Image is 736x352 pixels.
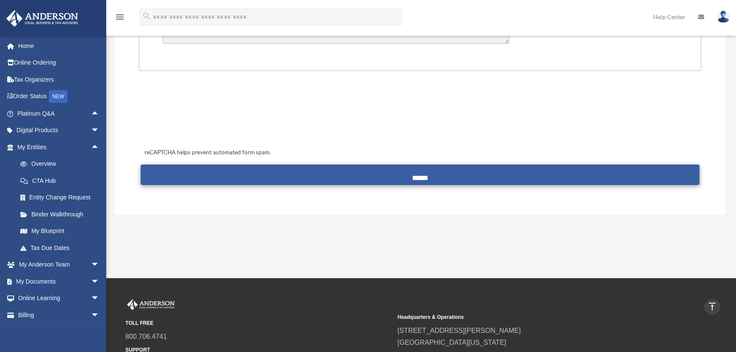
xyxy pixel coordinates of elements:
a: 800.706.4741 [125,333,167,340]
a: Platinum Q&Aarrow_drop_up [6,105,112,122]
small: TOLL FREE [125,319,391,328]
a: Events Calendar [6,324,112,341]
span: arrow_drop_down [91,273,108,290]
img: User Pic [717,11,730,23]
a: Entity Change Request [12,189,112,206]
span: arrow_drop_down [91,307,108,324]
a: menu [115,15,125,22]
i: vertical_align_top [707,301,717,312]
a: Billingarrow_drop_down [6,307,112,324]
img: Anderson Advisors Platinum Portal [4,10,81,27]
a: Overview [12,156,112,173]
a: Digital Productsarrow_drop_down [6,122,112,139]
span: arrow_drop_up [91,139,108,156]
a: Tax Organizers [6,71,112,88]
a: [GEOGRAPHIC_DATA][US_STATE] [397,339,506,346]
a: Online Ordering [6,54,112,71]
span: arrow_drop_down [91,290,108,307]
small: Headquarters & Operations [397,313,663,322]
span: arrow_drop_down [91,256,108,274]
span: arrow_drop_up [91,105,108,122]
div: NEW [49,90,68,103]
a: vertical_align_top [703,298,721,316]
i: menu [115,12,125,22]
a: My Documentsarrow_drop_down [6,273,112,290]
a: Binder Walkthrough [12,206,112,223]
a: Tax Due Dates [12,239,112,256]
div: reCAPTCHA helps prevent automated form spam. [141,148,699,158]
a: Home [6,37,112,54]
i: search [142,11,151,21]
span: arrow_drop_down [91,122,108,139]
a: My Blueprint [12,223,112,240]
a: Order StatusNEW [6,88,112,105]
a: [STREET_ADDRESS][PERSON_NAME] [397,327,521,334]
iframe: reCAPTCHA [142,97,271,131]
a: My Entitiesarrow_drop_up [6,139,112,156]
img: Anderson Advisors Platinum Portal [125,299,176,310]
a: My Anderson Teamarrow_drop_down [6,256,112,273]
a: Online Learningarrow_drop_down [6,290,112,307]
a: CTA Hub [12,172,112,189]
